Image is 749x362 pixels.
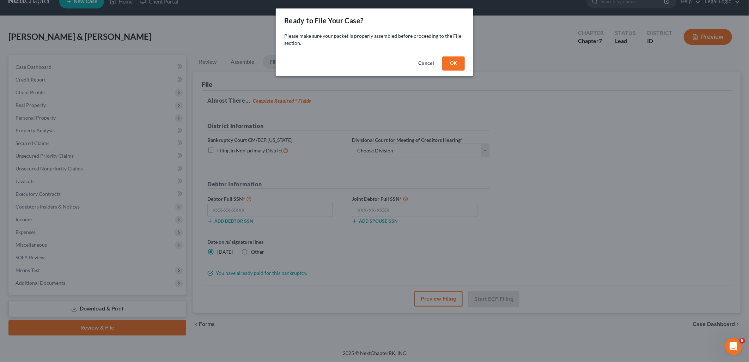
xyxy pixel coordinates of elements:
button: OK [442,56,465,71]
span: 5 [739,338,745,344]
button: Cancel [413,56,439,71]
iframe: Intercom live chat [725,338,742,355]
div: Ready to File Your Case? [284,16,364,25]
p: Please make sure your packet is properly assembled before proceeding to the File section. [284,32,465,47]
